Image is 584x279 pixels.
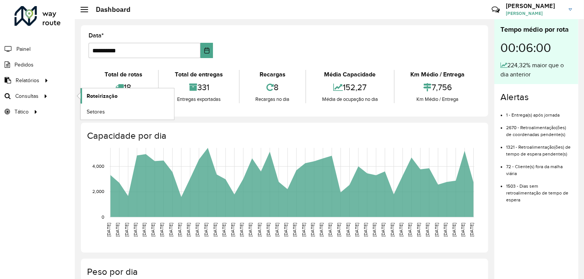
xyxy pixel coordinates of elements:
[16,76,39,84] span: Relatórios
[363,223,368,237] text: [DATE]
[397,79,479,96] div: 7,756
[16,45,31,53] span: Painel
[15,108,29,116] span: Tático
[242,70,303,79] div: Recargas
[345,223,350,237] text: [DATE]
[506,106,572,118] li: 1 - Entrega(s) após jornada
[500,35,572,61] div: 00:06:00
[160,223,165,237] text: [DATE]
[500,92,572,103] h4: Alertas
[87,266,481,277] h4: Peso por dia
[221,223,226,237] text: [DATE]
[390,223,395,237] text: [DATE]
[308,79,392,96] div: 152,27
[92,164,104,169] text: 4,000
[398,223,403,237] text: [DATE]
[425,223,430,237] text: [DATE]
[90,70,156,79] div: Total de rotas
[469,223,474,237] text: [DATE]
[372,223,377,237] text: [DATE]
[87,92,118,100] span: Roteirização
[115,223,120,237] text: [DATE]
[102,214,104,219] text: 0
[87,108,105,116] span: Setores
[506,118,572,138] li: 2670 - Retroalimentação(ões) de coordenadas pendente(s)
[500,61,572,79] div: 224,32% maior que o dia anterior
[301,223,306,237] text: [DATE]
[283,223,288,237] text: [DATE]
[150,223,155,237] text: [DATE]
[200,43,213,58] button: Choose Date
[310,223,315,237] text: [DATE]
[506,177,572,203] li: 1503 - Dias sem retroalimentação de tempo de espera
[161,79,237,96] div: 331
[506,10,563,17] span: [PERSON_NAME]
[92,189,104,194] text: 2,000
[106,223,111,237] text: [DATE]
[230,223,235,237] text: [DATE]
[397,96,479,103] div: Km Médio / Entrega
[500,24,572,35] div: Tempo médio por rota
[15,92,39,100] span: Consultas
[257,223,262,237] text: [DATE]
[266,223,271,237] text: [DATE]
[242,96,303,103] div: Recargas no dia
[443,223,448,237] text: [DATE]
[248,223,253,237] text: [DATE]
[319,223,324,237] text: [DATE]
[407,223,412,237] text: [DATE]
[195,223,200,237] text: [DATE]
[81,104,174,119] a: Setores
[161,96,237,103] div: Entregas exportadas
[506,2,563,10] h3: [PERSON_NAME]
[416,223,421,237] text: [DATE]
[88,5,131,14] h2: Dashboard
[242,79,303,96] div: 8
[460,223,465,237] text: [DATE]
[381,223,386,237] text: [DATE]
[308,96,392,103] div: Média de ocupação no dia
[487,2,504,18] a: Contato Rápido
[133,223,138,237] text: [DATE]
[337,223,342,237] text: [DATE]
[168,223,173,237] text: [DATE]
[308,70,392,79] div: Média Capacidade
[15,61,34,69] span: Pedidos
[239,223,244,237] text: [DATE]
[81,88,174,104] a: Roteirização
[124,223,129,237] text: [DATE]
[274,223,279,237] text: [DATE]
[177,223,182,237] text: [DATE]
[87,130,481,141] h4: Capacidade por dia
[354,223,359,237] text: [DATE]
[161,70,237,79] div: Total de entregas
[90,79,156,96] div: 18
[142,223,147,237] text: [DATE]
[89,31,104,40] label: Data
[204,223,209,237] text: [DATE]
[397,70,479,79] div: Km Médio / Entrega
[292,223,297,237] text: [DATE]
[452,223,457,237] text: [DATE]
[506,138,572,157] li: 1321 - Retroalimentação(ões) de tempo de espera pendente(s)
[506,157,572,177] li: 72 - Cliente(s) fora da malha viária
[434,223,439,237] text: [DATE]
[213,223,218,237] text: [DATE]
[186,223,191,237] text: [DATE]
[327,223,332,237] text: [DATE]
